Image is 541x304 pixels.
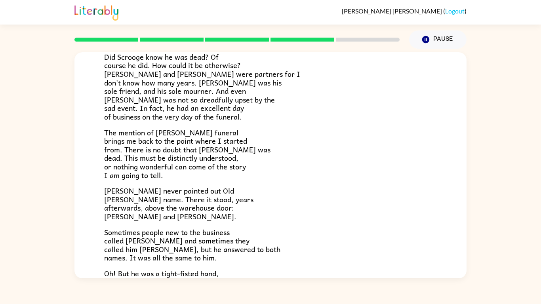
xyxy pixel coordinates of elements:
[445,7,465,15] a: Logout
[409,30,467,49] button: Pause
[104,127,270,181] span: The mention of [PERSON_NAME] funeral brings me back to the point where I started from. There is n...
[104,226,280,264] span: Sometimes people new to the business called [PERSON_NAME] and sometimes they called him [PERSON_N...
[342,7,467,15] div: ( )
[104,51,300,122] span: Did Scrooge know he was dead? Of course he did. How could it be otherwise? [PERSON_NAME] and [PER...
[342,7,443,15] span: [PERSON_NAME] [PERSON_NAME]
[74,3,118,21] img: Literably
[104,185,253,222] span: [PERSON_NAME] never painted out Old [PERSON_NAME] name. There it stood, years afterwards, above t...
